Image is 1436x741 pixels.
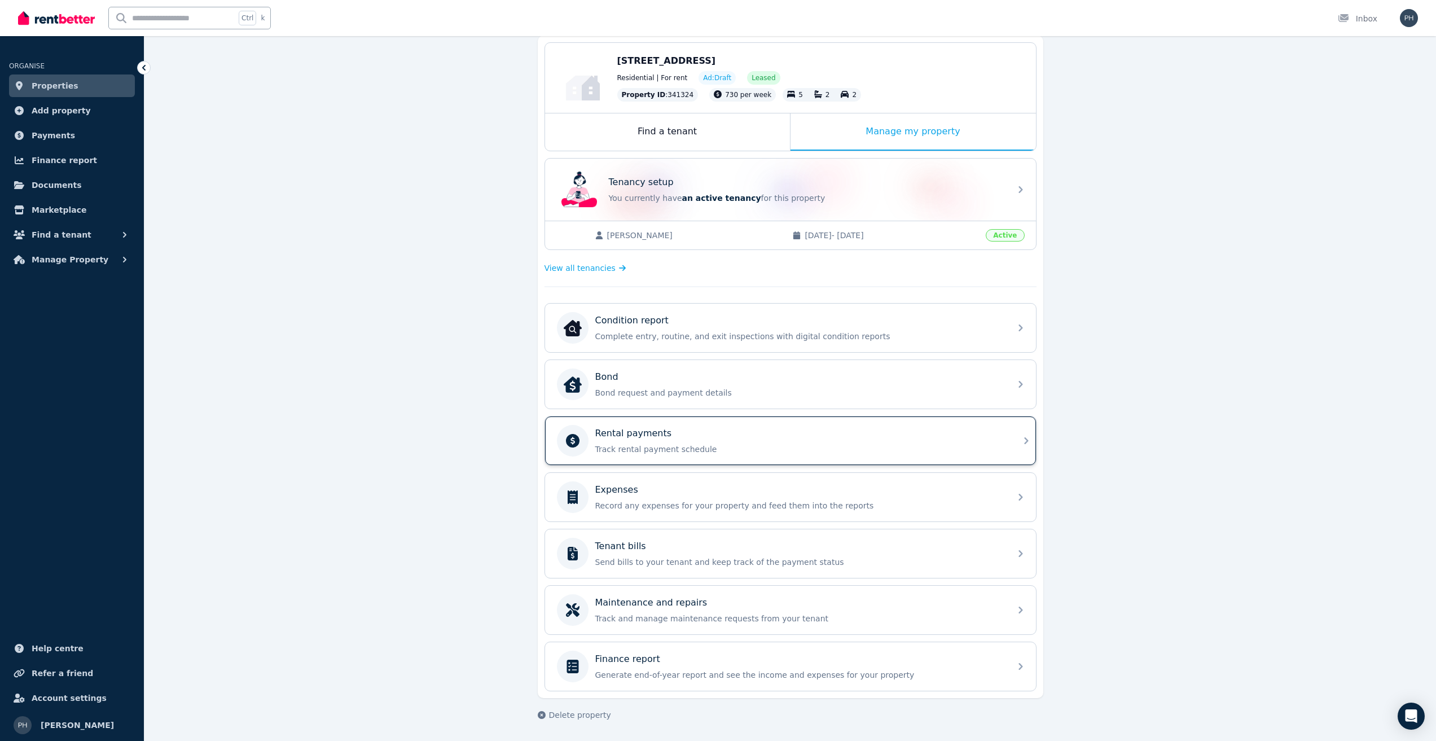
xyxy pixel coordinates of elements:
button: Delete property [538,709,611,721]
span: Manage Property [32,253,108,266]
div: Open Intercom Messenger [1398,703,1425,730]
a: Tenant billsSend bills to your tenant and keep track of the payment status [545,529,1036,578]
span: Find a tenant [32,228,91,242]
p: Expenses [595,483,638,497]
div: : 341324 [617,88,699,102]
a: Rental paymentsTrack rental payment schedule [545,416,1036,465]
span: Ctrl [239,11,256,25]
a: Documents [9,174,135,196]
p: Finance report [595,652,660,666]
span: [PERSON_NAME] [41,718,114,732]
img: Bond [564,375,582,393]
img: Adam Hanlin [1400,9,1418,27]
span: Marketplace [32,203,86,217]
span: Ad: Draft [703,73,731,82]
p: You currently have for this property [609,192,1004,204]
span: 730 per week [725,91,771,99]
span: View all tenancies [544,262,616,274]
button: Manage Property [9,248,135,271]
p: Tenancy setup [609,176,674,189]
span: [DATE] - [DATE] [805,230,979,241]
span: Leased [752,73,775,82]
span: Properties [32,79,78,93]
span: Residential | For rent [617,73,688,82]
span: ORGANISE [9,62,45,70]
p: Record any expenses for your property and feed them into the reports [595,500,1004,511]
span: Refer a friend [32,667,93,680]
span: Property ID [622,90,666,99]
span: Finance report [32,154,97,167]
a: Maintenance and repairsTrack and manage maintenance requests from your tenant [545,586,1036,634]
img: Adam Hanlin [14,716,32,734]
p: Bond [595,370,618,384]
span: Active [986,229,1024,242]
span: Payments [32,129,75,142]
span: Account settings [32,691,107,705]
a: Add property [9,99,135,122]
span: Delete property [549,709,611,721]
a: ExpensesRecord any expenses for your property and feed them into the reports [545,473,1036,521]
span: k [261,14,265,23]
a: View all tenancies [544,262,626,274]
p: Maintenance and repairs [595,596,708,610]
span: [PERSON_NAME] [607,230,781,241]
div: Inbox [1338,13,1377,24]
span: an active tenancy [682,194,761,203]
p: Rental payments [595,427,672,440]
p: Track and manage maintenance requests from your tenant [595,613,1004,624]
button: Find a tenant [9,223,135,246]
a: Condition reportCondition reportComplete entry, routine, and exit inspections with digital condit... [545,304,1036,352]
span: 5 [798,91,803,99]
p: Tenant bills [595,540,646,553]
span: 2 [825,91,830,99]
a: Finance report [9,149,135,172]
p: Complete entry, routine, and exit inspections with digital condition reports [595,331,1004,342]
span: Add property [32,104,91,117]
p: Generate end-of-year report and see the income and expenses for your property [595,669,1004,681]
p: Track rental payment schedule [595,444,1004,455]
a: BondBondBond request and payment details [545,360,1036,409]
p: Condition report [595,314,669,327]
div: Manage my property [791,113,1036,151]
p: Send bills to your tenant and keep track of the payment status [595,556,1004,568]
a: Marketplace [9,199,135,221]
a: Finance reportGenerate end-of-year report and see the income and expenses for your property [545,642,1036,691]
img: RentBetter [18,10,95,27]
img: Tenancy setup [561,172,598,208]
div: Find a tenant [545,113,790,151]
span: 2 [852,91,857,99]
a: Refer a friend [9,662,135,685]
a: Tenancy setupTenancy setupYou currently havean active tenancyfor this property [545,159,1036,221]
a: Account settings [9,687,135,709]
p: Bond request and payment details [595,387,1004,398]
img: Condition report [564,319,582,337]
span: [STREET_ADDRESS] [617,55,716,66]
a: Properties [9,74,135,97]
span: Documents [32,178,82,192]
a: Help centre [9,637,135,660]
span: Help centre [32,642,84,655]
a: Payments [9,124,135,147]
